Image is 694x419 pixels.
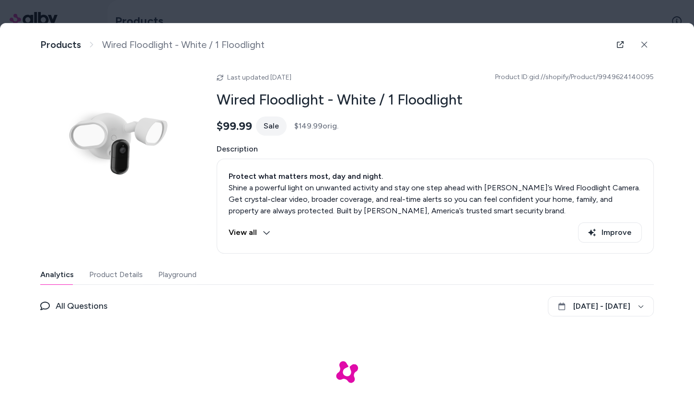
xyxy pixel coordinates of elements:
div: Sale [256,116,287,136]
span: Last updated [DATE] [227,73,291,81]
a: Products [40,39,81,51]
button: [DATE] - [DATE] [548,296,654,316]
button: Product Details [89,265,143,284]
span: $149.99 orig. [294,120,338,132]
span: $99.99 [217,119,252,133]
nav: breadcrumb [40,39,265,51]
img: wired-1-cam-w.png [40,66,194,219]
button: Improve [578,222,642,243]
strong: Protect what matters most, day and night. [229,172,383,181]
span: Wired Floodlight - White / 1 Floodlight [102,39,265,51]
button: View all [229,222,270,243]
span: Description [217,143,654,155]
h2: Wired Floodlight - White / 1 Floodlight [217,91,654,109]
button: Playground [158,265,197,284]
span: All Questions [56,299,107,313]
button: Analytics [40,265,74,284]
span: Product ID: gid://shopify/Product/9949624140095 [495,72,654,82]
div: Shine a powerful light on unwanted activity and stay one step ahead with [PERSON_NAME]’s Wired Fl... [229,171,642,217]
